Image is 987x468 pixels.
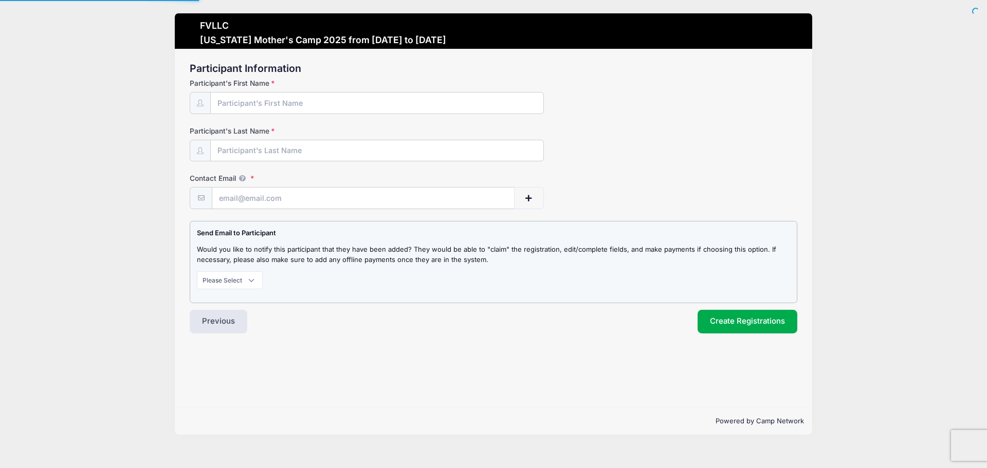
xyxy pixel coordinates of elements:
p: Powered by Camp Network [183,416,803,426]
h2: Participant Information [190,63,797,74]
input: Participant's Last Name [210,140,544,162]
input: Participant's First Name [210,92,544,114]
strong: Send Email to Participant [197,229,276,237]
h3: FVLLC [200,20,446,31]
label: Contact Email [190,173,392,183]
input: email@email.com [212,187,514,209]
button: Create Registrations [698,310,797,333]
h3: [US_STATE] Mother's Camp 2025 from [DATE] to [DATE] [200,34,446,45]
p: Would you like to notify this participant that they have been added? They would be able to "claim... [197,245,790,265]
button: Previous [190,310,247,333]
label: Participant's First Name [190,78,392,88]
label: Participant's Last Name [190,126,392,136]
